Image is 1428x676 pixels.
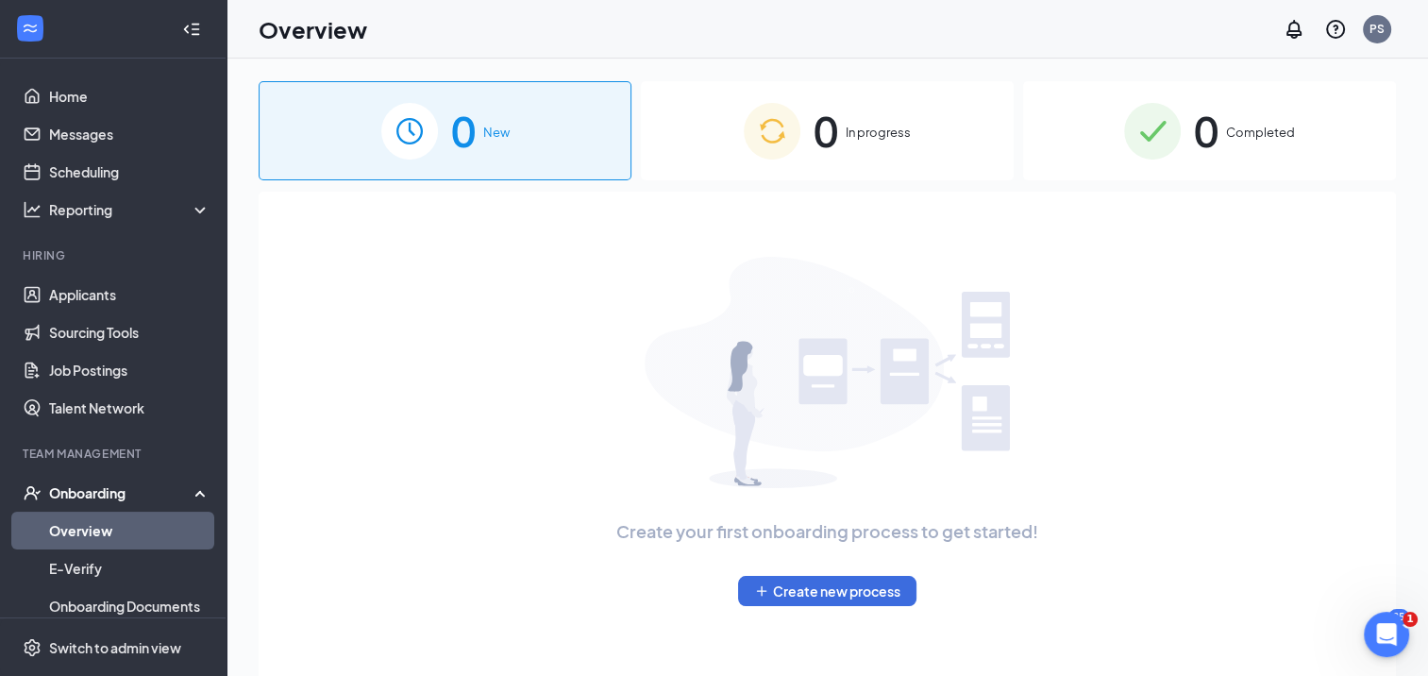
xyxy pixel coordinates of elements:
[483,123,510,142] span: New
[49,638,181,657] div: Switch to admin view
[49,587,210,625] a: Onboarding Documents
[1369,21,1385,37] div: PS
[49,153,210,191] a: Scheduling
[21,19,40,38] svg: WorkstreamLogo
[1388,609,1409,625] div: 25
[49,483,194,502] div: Onboarding
[259,13,367,45] h1: Overview
[814,98,838,163] span: 0
[49,389,210,427] a: Talent Network
[1364,612,1409,657] iframe: Intercom live chat
[1324,18,1347,41] svg: QuestionInfo
[49,351,210,389] a: Job Postings
[1226,123,1295,142] span: Completed
[1283,18,1305,41] svg: Notifications
[23,446,207,462] div: Team Management
[754,583,769,599] svg: Plus
[49,276,210,313] a: Applicants
[1194,98,1218,163] span: 0
[182,20,201,39] svg: Collapse
[616,518,1038,545] span: Create your first onboarding process to get started!
[23,638,42,657] svg: Settings
[49,77,210,115] a: Home
[738,576,916,606] button: PlusCreate new process
[49,512,210,549] a: Overview
[451,98,476,163] span: 0
[49,115,210,153] a: Messages
[49,313,210,351] a: Sourcing Tools
[846,123,911,142] span: In progress
[49,549,210,587] a: E-Verify
[23,247,207,263] div: Hiring
[23,483,42,502] svg: UserCheck
[23,200,42,219] svg: Analysis
[49,200,211,219] div: Reporting
[1403,612,1418,627] span: 1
